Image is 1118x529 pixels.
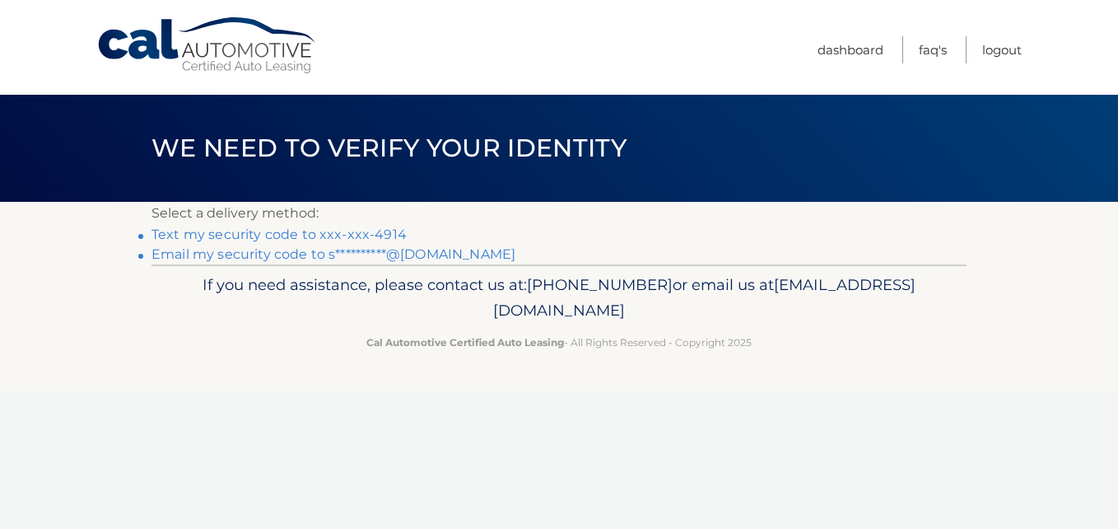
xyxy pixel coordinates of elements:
p: - All Rights Reserved - Copyright 2025 [162,334,956,351]
strong: Cal Automotive Certified Auto Leasing [366,336,564,349]
a: Text my security code to xxx-xxx-4914 [151,227,407,242]
a: Cal Automotive [96,16,319,75]
a: Logout [982,36,1022,63]
p: If you need assistance, please contact us at: or email us at [162,272,956,325]
a: Email my security code to s**********@[DOMAIN_NAME] [151,246,515,262]
span: [PHONE_NUMBER] [527,275,673,294]
span: We need to verify your identity [151,133,627,163]
a: Dashboard [818,36,883,63]
a: FAQ's [919,36,947,63]
p: Select a delivery method: [151,202,967,225]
